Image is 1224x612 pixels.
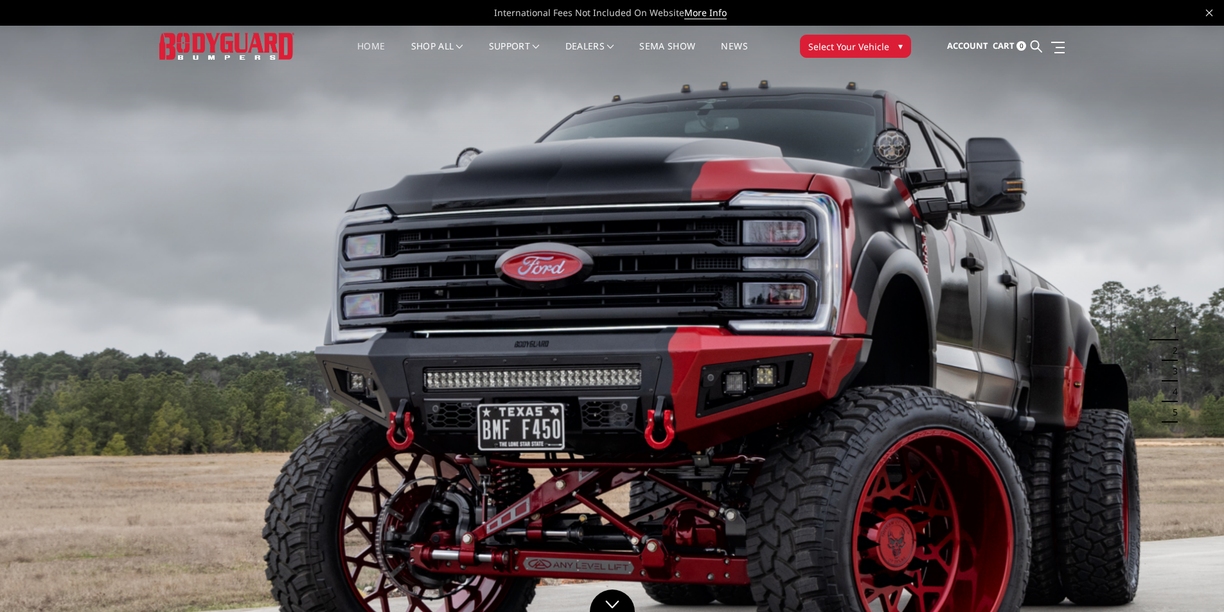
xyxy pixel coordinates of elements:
[590,590,635,612] a: Click to Down
[489,42,540,67] a: Support
[411,42,463,67] a: shop all
[565,42,614,67] a: Dealers
[800,35,911,58] button: Select Your Vehicle
[1165,340,1178,361] button: 2 of 5
[898,39,903,53] span: ▾
[993,29,1026,64] a: Cart 0
[721,42,747,67] a: News
[159,33,294,59] img: BODYGUARD BUMPERS
[808,40,889,53] span: Select Your Vehicle
[684,6,727,19] a: More Info
[357,42,385,67] a: Home
[1165,402,1178,423] button: 5 of 5
[1160,550,1224,612] iframe: Chat Widget
[947,29,988,64] a: Account
[947,40,988,51] span: Account
[1016,41,1026,51] span: 0
[1165,320,1178,340] button: 1 of 5
[1165,381,1178,402] button: 4 of 5
[639,42,695,67] a: SEMA Show
[993,40,1015,51] span: Cart
[1165,361,1178,381] button: 3 of 5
